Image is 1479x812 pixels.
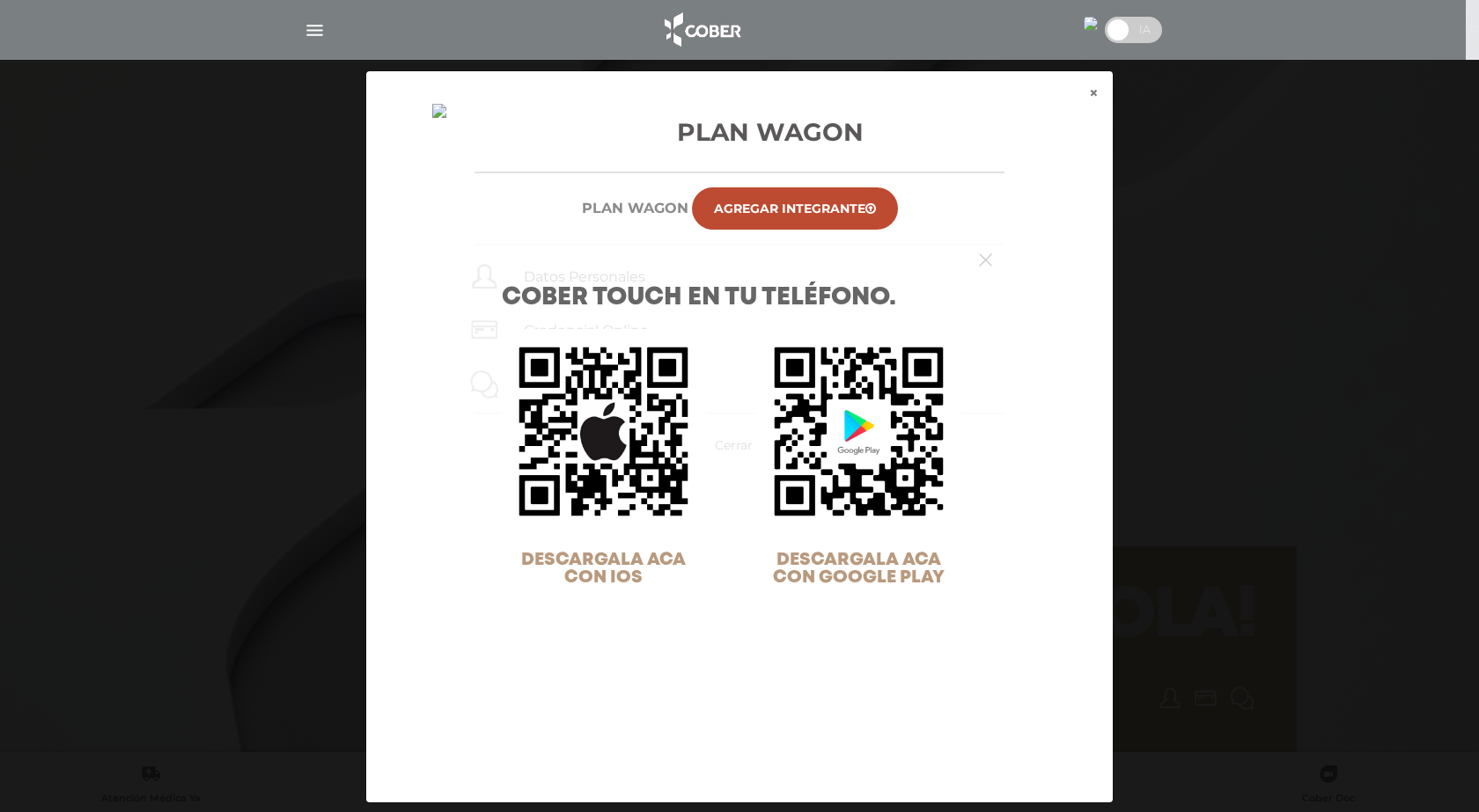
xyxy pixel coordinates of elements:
[501,329,706,534] img: qr-code
[773,552,945,586] span: DESCARGALA ACA CON GOOGLE PLAY
[502,286,965,311] h1: COBER TOUCH en tu teléfono.
[756,329,961,534] img: qr-code
[521,552,686,586] span: DESCARGALA ACA CON IOS
[979,251,992,267] button: Close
